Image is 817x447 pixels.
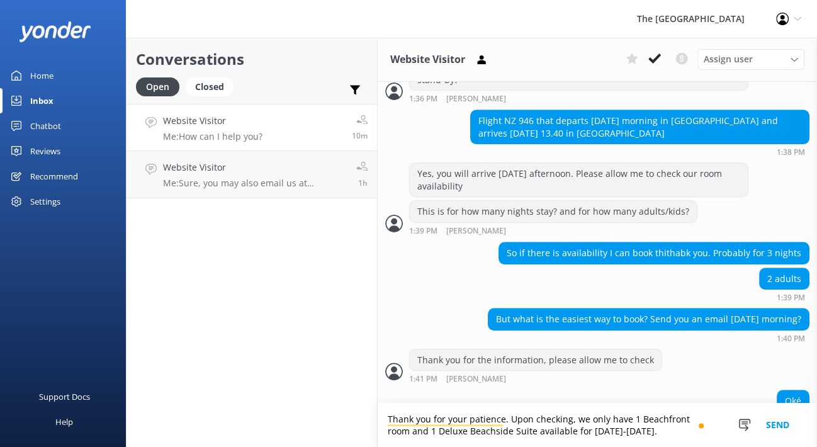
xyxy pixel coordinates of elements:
strong: 1:39 PM [409,227,437,235]
div: Assign User [697,49,804,69]
h3: Website Visitor [390,52,465,68]
div: So if there is availability I can book thithabk you. Probably for 3 nights [499,242,809,264]
p: Me: How can I help you? [163,131,262,142]
div: Inbox [30,88,54,113]
div: Oct 14 2025 07:39pm (UTC -10:00) Pacific/Honolulu [409,226,697,235]
strong: 1:39 PM [777,294,805,302]
div: Recommend [30,164,78,189]
img: yonder-white-logo.png [19,21,91,42]
div: Oct 14 2025 07:40pm (UTC -10:00) Pacific/Honolulu [488,334,809,342]
div: 2 adults [760,268,809,290]
div: Reviews [30,139,60,164]
div: Thank you for the information, please allow me to check [410,349,662,371]
div: Flight NZ 946 that departs [DATE] morning in [GEOGRAPHIC_DATA] and arrives [DATE] 13.40 in [GEOGR... [471,110,809,144]
span: [PERSON_NAME] [446,375,506,383]
h4: Website Visitor [163,161,347,174]
div: Oct 14 2025 07:39pm (UTC -10:00) Pacific/Honolulu [759,293,809,302]
a: Website VisitorMe:How can I help you?10m [127,104,377,151]
div: Help [55,409,73,434]
strong: 1:40 PM [777,335,805,342]
div: Oct 14 2025 07:41pm (UTC -10:00) Pacific/Honolulu [409,374,662,383]
span: Oct 14 2025 07:32pm (UTC -10:00) Pacific/Honolulu [352,130,368,141]
span: [PERSON_NAME] [446,227,506,235]
strong: 1:41 PM [409,375,437,383]
span: Assign user [704,52,753,66]
h4: Website Visitor [163,114,262,128]
span: Oct 14 2025 06:04pm (UTC -10:00) Pacific/Honolulu [358,178,368,188]
a: Closed [186,79,240,93]
div: This is for how many nights stay? and for how many adults/kids? [410,201,697,222]
div: Open [136,77,179,96]
div: Closed [186,77,234,96]
a: Open [136,79,186,93]
div: Yes, you will arrive [DATE] afternoon. Please allow me to check our room availability [410,163,748,196]
div: Oké [777,390,809,412]
textarea: To enrich screen reader interactions, please activate Accessibility in Grammarly extension settings [378,404,817,447]
span: [PERSON_NAME] [446,95,506,103]
div: Settings [30,189,60,214]
div: Home [30,63,54,88]
strong: 1:38 PM [777,149,805,156]
a: Website VisitorMe:Sure, you may also email us at [EMAIL_ADDRESS][DOMAIN_NAME] to advise on the de... [127,151,377,198]
button: Send [754,404,801,447]
div: Support Docs [39,384,90,409]
div: Oct 14 2025 07:38pm (UTC -10:00) Pacific/Honolulu [470,147,809,156]
div: Oct 14 2025 07:36pm (UTC -10:00) Pacific/Honolulu [409,94,748,103]
h2: Conversations [136,47,368,71]
p: Me: Sure, you may also email us at [EMAIL_ADDRESS][DOMAIN_NAME] to advise on the details. [163,178,347,189]
strong: 1:36 PM [409,95,437,103]
div: But what is the easiest way to book? Send you an email [DATE] morning? [488,308,809,330]
div: Chatbot [30,113,61,139]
